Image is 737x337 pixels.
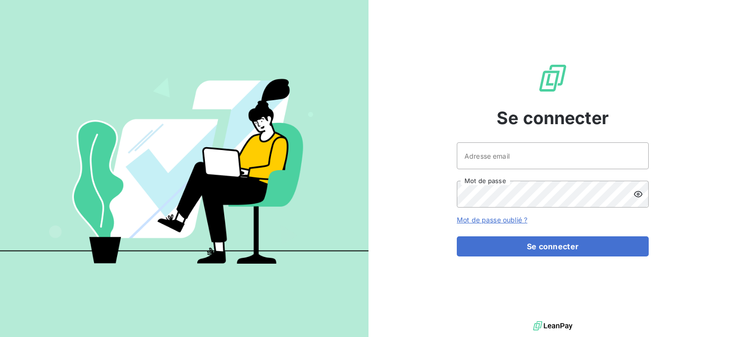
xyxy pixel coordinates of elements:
[497,105,609,131] span: Se connecter
[537,63,568,93] img: Logo LeanPay
[457,236,649,256] button: Se connecter
[457,142,649,169] input: placeholder
[533,319,572,333] img: logo
[457,216,527,224] a: Mot de passe oublié ?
